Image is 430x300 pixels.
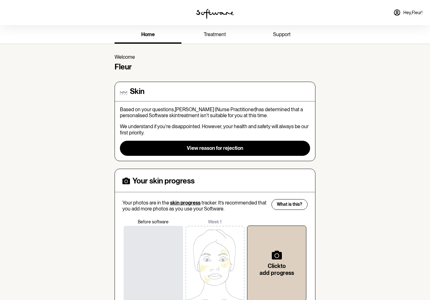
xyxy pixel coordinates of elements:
button: View reason for rejection [120,141,310,156]
p: Before software [122,219,184,225]
p: We understand if you're disappointed. However, your health and safety will always be our first pr... [120,123,310,135]
h4: Fleur [115,63,315,72]
h4: Skin [130,87,144,96]
a: home [115,26,181,44]
button: What is this? [271,199,308,210]
span: support [273,31,291,37]
p: Welcome [115,54,315,60]
p: Week 1 [184,219,246,225]
span: skin progress [170,200,201,206]
a: support [249,26,315,44]
a: Hey,Fleur! [390,5,426,20]
p: Based on your questions, [PERSON_NAME] (Nurse Practitioner) has determined that a personalised So... [120,106,310,118]
p: Your photos are in the tracker. It’s recommended that you add more photos as you use your Software. [122,200,267,212]
img: software logo [196,9,234,19]
span: Hey, Fleur ! [403,10,422,15]
a: treatment [181,26,248,44]
h6: Click to add progress [257,263,296,276]
h4: Your skin progress [132,177,195,186]
span: View reason for rejection [187,145,243,151]
span: home [141,31,155,37]
span: treatment [204,31,226,37]
span: What is this? [277,202,302,207]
